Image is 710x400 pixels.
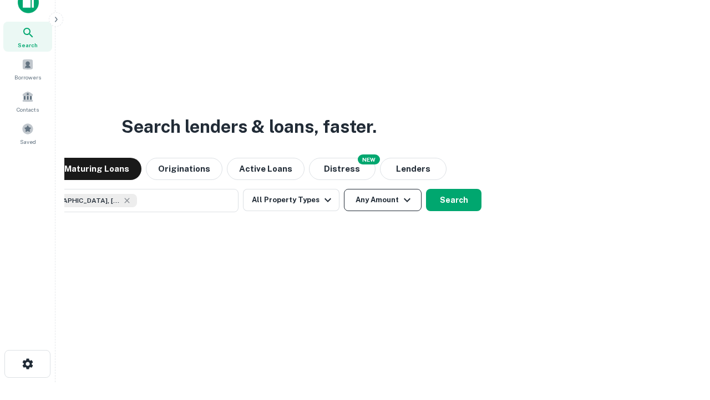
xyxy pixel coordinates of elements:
span: Contacts [17,105,39,114]
a: Contacts [3,86,52,116]
h3: Search lenders & loans, faster. [121,113,377,140]
button: [GEOGRAPHIC_DATA], [GEOGRAPHIC_DATA], [GEOGRAPHIC_DATA] [17,189,239,212]
span: Saved [20,137,36,146]
span: Borrowers [14,73,41,82]
a: Search [3,22,52,52]
iframe: Chat Widget [655,311,710,364]
a: Borrowers [3,54,52,84]
button: Maturing Loans [52,158,141,180]
span: Search [18,41,38,49]
button: All Property Types [243,189,339,211]
button: Lenders [380,158,447,180]
a: Saved [3,118,52,148]
button: Any Amount [344,189,422,211]
button: Search distressed loans with lien and other non-mortgage details. [309,158,376,180]
div: NEW [358,154,380,164]
button: Originations [146,158,222,180]
button: Search [426,189,481,211]
span: [GEOGRAPHIC_DATA], [GEOGRAPHIC_DATA], [GEOGRAPHIC_DATA] [37,196,120,206]
button: Active Loans [227,158,305,180]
